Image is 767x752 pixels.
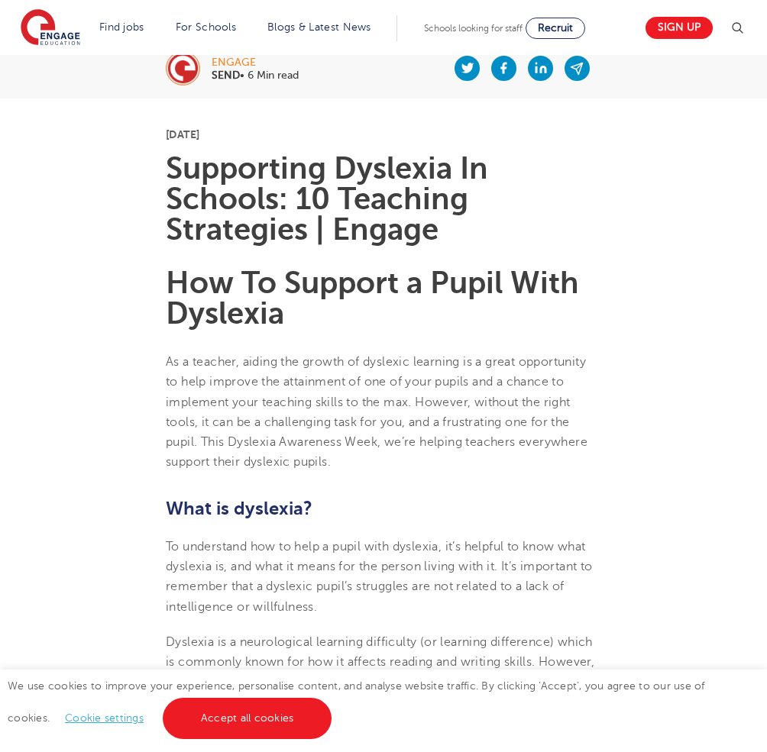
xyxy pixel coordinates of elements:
a: Accept all cookies [163,698,332,739]
a: Blogs & Latest News [267,21,371,33]
span: Schools looking for staff [424,23,523,34]
span: To understand how to help a pupil with dyslexia, it’s helpful to know what dyslexia is, and what ... [166,540,593,614]
p: • 6 Min read [212,70,299,81]
a: Find jobs [99,21,144,33]
b: How To Support a Pupil With Dyslexia [166,266,579,331]
b: SEND [212,69,240,81]
a: For Schools [176,21,236,33]
b: What is dyslexia? [166,498,312,519]
p: [DATE] [166,129,601,140]
a: Sign up [646,17,713,39]
span: As a teacher, aiding the growth of dyslexic learning is a great opportunity to help improve the a... [166,355,587,469]
a: Cookie settings [65,712,144,724]
h1: Supporting Dyslexia In Schools: 10 Teaching Strategies | Engage [166,153,601,245]
span: We use cookies to improve your experience, personalise content, and analyse website traffic. By c... [8,680,705,724]
div: engage [212,57,299,68]
span: Recruit [538,22,573,34]
img: Engage Education [21,9,80,47]
a: Recruit [526,18,585,39]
